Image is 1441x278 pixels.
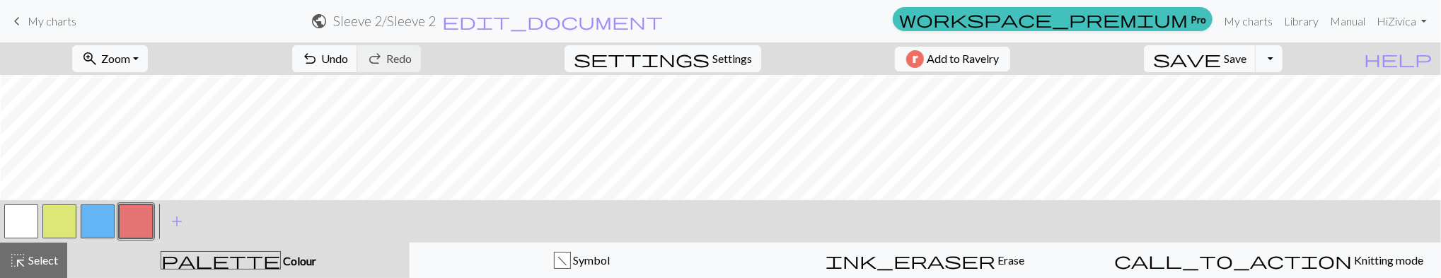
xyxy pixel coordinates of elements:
span: keyboard_arrow_left [8,11,25,31]
span: My charts [28,14,76,28]
div: f [555,253,570,270]
a: HiZivica [1371,7,1433,35]
button: Undo [292,45,358,72]
button: SettingsSettings [565,45,761,72]
span: Knitting mode [1353,253,1424,267]
span: call_to_action [1115,250,1353,270]
span: workspace_premium [899,9,1188,29]
button: Erase [753,243,1097,278]
span: public [311,11,328,31]
span: undo [301,49,318,69]
span: palette [161,250,280,270]
span: Save [1224,52,1246,65]
span: Add to Ravelry [927,50,999,68]
a: My charts [8,9,76,33]
a: Pro [893,7,1213,31]
span: Settings [712,50,752,67]
span: Colour [281,254,316,267]
i: Settings [574,50,710,67]
a: Library [1278,7,1324,35]
span: save [1153,49,1221,69]
span: zoom_in [81,49,98,69]
span: ink_eraser [826,250,996,270]
span: edit_document [442,11,663,31]
span: highlight_alt [9,250,26,270]
a: My charts [1218,7,1278,35]
a: Manual [1324,7,1371,35]
span: help [1364,49,1432,69]
button: Knitting mode [1097,243,1441,278]
span: Zoom [101,52,130,65]
span: Symbol [571,253,610,267]
h2: Sleeve 2 / Sleeve 2 [333,13,436,29]
button: Zoom [72,45,148,72]
span: add [168,212,185,231]
button: f Symbol [410,243,753,278]
button: Colour [67,243,410,278]
button: Save [1144,45,1256,72]
button: Add to Ravelry [895,47,1010,71]
img: Ravelry [906,50,924,68]
span: Erase [996,253,1025,267]
span: Select [26,253,58,267]
span: settings [574,49,710,69]
span: Undo [321,52,348,65]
